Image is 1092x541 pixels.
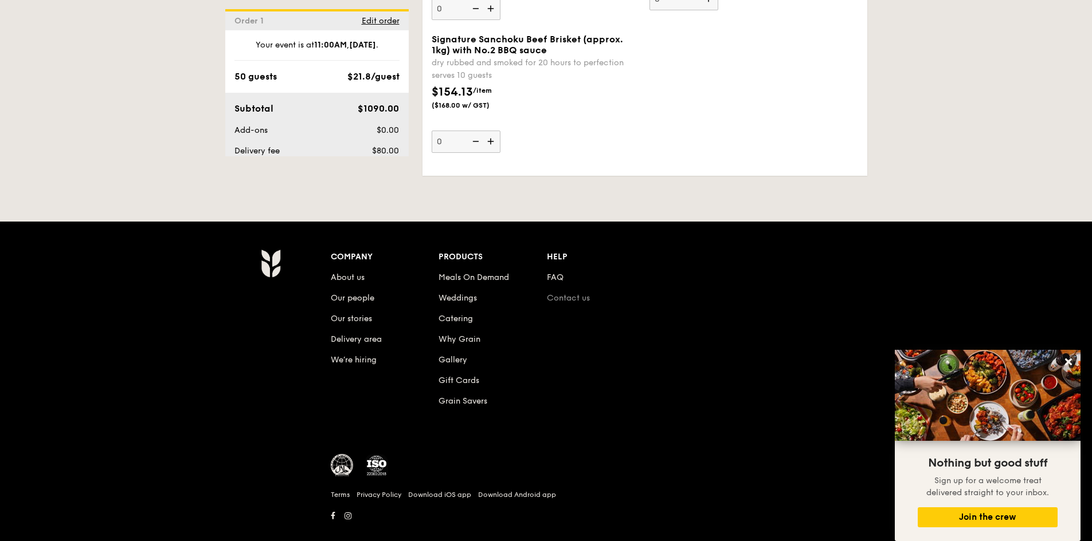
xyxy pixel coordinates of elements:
a: Privacy Policy [357,490,401,499]
a: Gift Cards [439,376,479,385]
img: MUIS Halal Certified [331,454,354,477]
a: Our people [331,293,374,303]
div: 50 guests [234,70,277,84]
a: Why Grain [439,334,480,344]
a: We’re hiring [331,355,377,365]
a: Download iOS app [408,490,471,499]
span: $1090.00 [358,103,399,114]
a: FAQ [547,273,563,282]
div: $21.8/guest [347,70,400,84]
img: AYc88T3wAAAABJRU5ErkJggg== [261,249,281,278]
span: Nothing but good stuff [928,456,1047,470]
strong: 11:00AM [314,40,347,50]
div: serves 10 guests [432,70,640,81]
span: Sign up for a welcome treat delivered straight to your inbox. [926,476,1049,497]
span: Add-ons [234,125,268,135]
a: Delivery area [331,334,382,344]
div: Help [547,249,655,265]
a: Grain Savers [439,396,487,406]
div: Products [439,249,547,265]
span: Delivery fee [234,146,280,156]
strong: [DATE] [349,40,376,50]
a: Meals On Demand [439,273,509,282]
input: Signature Sanchoku Beef Brisket (approx. 1kg) with No.2 BBQ saucedry rubbed and smoked for 20 hou... [432,131,500,153]
a: Contact us [547,293,590,303]
a: Gallery [439,355,467,365]
span: Order 1 [234,16,268,26]
a: About us [331,273,365,282]
span: $80.00 [372,146,399,156]
a: Download Android app [478,490,556,499]
div: dry rubbed and smoked for 20 hours to perfection [432,58,640,68]
h6: Revision [216,524,876,533]
img: icon-add.58712e84.svg [483,131,500,152]
span: Edit order [362,16,400,26]
button: Join the crew [918,507,1058,527]
div: Your event is at , . [234,40,400,61]
a: Weddings [439,293,477,303]
span: Subtotal [234,103,273,114]
span: /item [473,86,492,94]
img: icon-reduce.1d2dbef1.svg [466,131,483,152]
div: Company [331,249,439,265]
span: $0.00 [377,125,399,135]
a: Our stories [331,314,372,323]
a: Catering [439,314,473,323]
img: ISO Certified [365,454,388,477]
span: Signature Sanchoku Beef Brisket (approx. 1kg) with No.2 BBQ sauce [432,34,623,56]
span: ($168.00 w/ GST) [432,101,510,110]
a: Terms [331,490,350,499]
button: Close [1059,353,1078,371]
img: DSC07876-Edit02-Large.jpeg [895,350,1081,441]
span: $154.13 [432,85,473,99]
